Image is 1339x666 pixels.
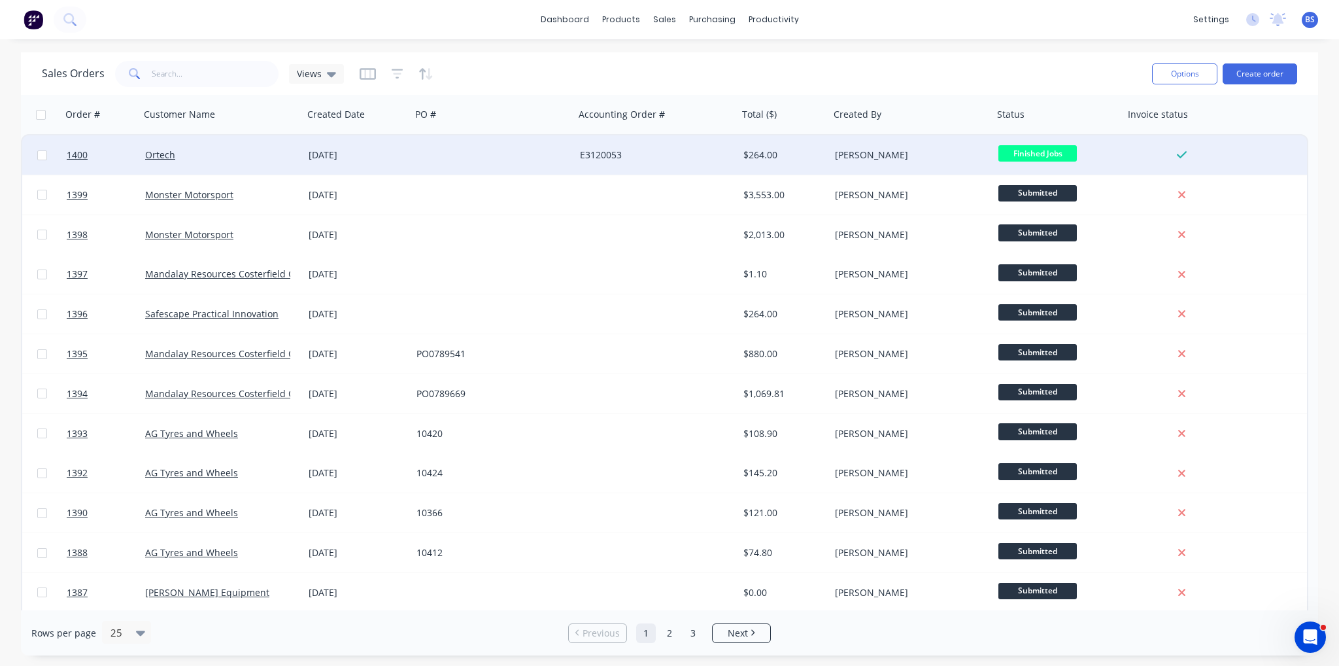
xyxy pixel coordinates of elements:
div: Created Date [307,108,365,121]
span: Submitted [998,224,1077,241]
span: 1399 [67,188,88,202]
a: 1387 [67,573,145,612]
span: Submitted [998,185,1077,202]
span: Previous [583,627,620,640]
div: $145.20 [743,466,821,480]
a: 1397 [67,254,145,294]
div: 10366 [416,506,562,519]
div: [DATE] [309,586,406,599]
div: [PERSON_NAME] [835,466,980,480]
a: Mandalay Resources Costerfield Operations [145,347,337,360]
div: [DATE] [309,506,406,519]
div: $0.00 [743,586,821,599]
div: [PERSON_NAME] [835,188,980,202]
ul: Pagination [563,623,776,643]
a: Next page [713,627,770,640]
div: $1.10 [743,268,821,281]
span: BS [1305,14,1315,26]
div: [DATE] [309,427,406,440]
div: sales [647,10,683,29]
div: PO # [415,108,436,121]
span: Submitted [998,423,1077,440]
span: 1392 [67,466,88,480]
button: Options [1152,63,1217,84]
span: Submitted [998,344,1077,360]
a: 1388 [67,533,145,572]
div: Total ($) [742,108,777,121]
a: Mandalay Resources Costerfield Operations [145,387,337,400]
span: 1398 [67,228,88,241]
span: Views [297,67,322,80]
a: 1394 [67,374,145,413]
div: Invoice status [1128,108,1188,121]
span: Submitted [998,543,1077,559]
div: $108.90 [743,427,821,440]
a: 1395 [67,334,145,374]
a: Page 1 is your current page [636,623,656,643]
div: 10424 [416,466,562,480]
span: Submitted [998,583,1077,599]
span: Rows per page [31,627,96,640]
div: [DATE] [309,149,406,162]
div: [DATE] [309,466,406,480]
div: [PERSON_NAME] [835,228,980,241]
div: products [596,10,647,29]
a: AG Tyres and Wheels [145,466,238,479]
div: [DATE] [309,188,406,202]
a: 1400 [67,135,145,175]
div: $880.00 [743,347,821,360]
div: [PERSON_NAME] [835,268,980,281]
div: [DATE] [309,228,406,241]
h1: Sales Orders [42,67,105,80]
a: [PERSON_NAME] Equipment [145,586,269,599]
div: $1,069.81 [743,387,821,400]
span: 1394 [67,387,88,400]
iframe: Intercom live chat [1295,622,1326,653]
div: [PERSON_NAME] [835,387,980,400]
div: Created By [834,108,881,121]
div: [DATE] [309,387,406,400]
div: [PERSON_NAME] [835,427,980,440]
a: 1396 [67,294,145,334]
div: [PERSON_NAME] [835,149,980,162]
span: Submitted [998,463,1077,480]
a: Safescape Practical Innovation [145,307,279,320]
a: Monster Motorsport [145,188,233,201]
span: Submitted [998,304,1077,321]
span: Submitted [998,264,1077,281]
button: Create order [1223,63,1297,84]
span: 1397 [67,268,88,281]
div: Customer Name [144,108,215,121]
input: Search... [152,61,279,87]
div: [PERSON_NAME] [835,307,980,321]
div: E3120053 [580,149,725,162]
div: productivity [742,10,805,29]
span: 1388 [67,546,88,559]
div: [DATE] [309,546,406,559]
a: 1399 [67,175,145,215]
div: 10412 [416,546,562,559]
div: [PERSON_NAME] [835,347,980,360]
a: dashboard [534,10,596,29]
span: 1387 [67,586,88,599]
div: [PERSON_NAME] [835,546,980,559]
div: [DATE] [309,347,406,360]
span: 1395 [67,347,88,360]
div: settings [1187,10,1236,29]
div: [PERSON_NAME] [835,506,980,519]
div: 10420 [416,427,562,440]
div: [DATE] [309,268,406,281]
a: Page 3 [683,623,703,643]
a: 1393 [67,414,145,453]
a: Ortech [145,149,175,161]
a: AG Tyres and Wheels [145,427,238,440]
div: Accounting Order # [579,108,665,121]
div: [DATE] [309,307,406,321]
a: 1392 [67,453,145,493]
a: Mandalay Resources Costerfield Operations [145,268,337,280]
span: Submitted [998,384,1077,400]
div: $264.00 [743,307,821,321]
span: 1396 [67,307,88,321]
div: [PERSON_NAME] [835,586,980,599]
span: Next [728,627,748,640]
